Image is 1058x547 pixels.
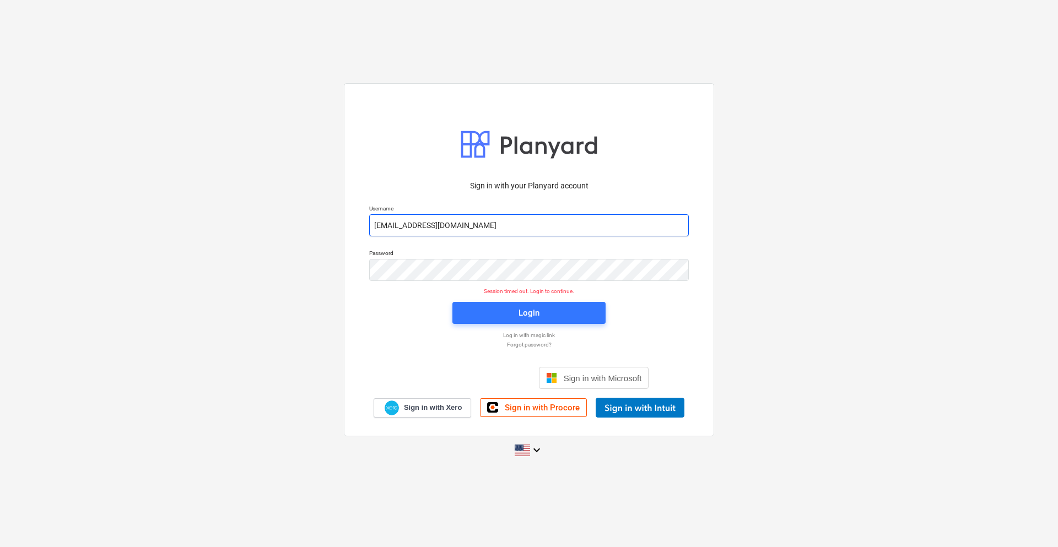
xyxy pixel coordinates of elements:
p: Sign in with your Planyard account [369,180,689,192]
span: Sign in with Microsoft [564,373,642,383]
img: Xero logo [385,400,399,415]
p: Password [369,250,689,259]
p: Username [369,205,689,214]
a: Forgot password? [364,341,694,348]
a: Log in with magic link [364,332,694,339]
span: Sign in with Procore [505,403,580,413]
button: Login [452,302,606,324]
a: Sign in with Procore [480,398,587,417]
div: Widget de chat [1003,494,1058,547]
iframe: Sign in with Google Button [404,366,536,390]
img: Microsoft logo [546,372,557,383]
input: Username [369,214,689,236]
iframe: Chat Widget [1003,494,1058,547]
p: Session timed out. Login to continue. [363,288,695,295]
div: Login [519,306,539,320]
a: Sign in with Xero [374,398,472,418]
i: keyboard_arrow_down [530,443,543,457]
span: Sign in with Xero [404,403,462,413]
